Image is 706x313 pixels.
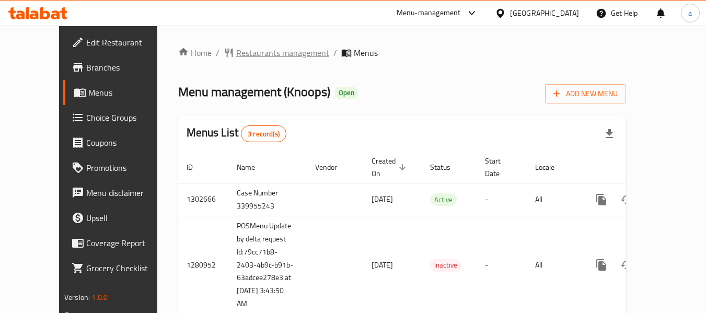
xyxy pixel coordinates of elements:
span: Created On [372,155,409,180]
span: Open [334,88,358,97]
a: Menu disclaimer [63,180,177,205]
span: ID [187,161,206,173]
span: Inactive [430,259,461,271]
li: / [333,47,337,59]
a: Grocery Checklist [63,256,177,281]
div: Total records count [241,125,286,142]
nav: breadcrumb [178,47,626,59]
span: [DATE] [372,192,393,206]
span: Menus [354,47,378,59]
td: 1302666 [178,183,228,216]
div: [GEOGRAPHIC_DATA] [510,7,579,19]
button: more [589,187,614,212]
a: Restaurants management [224,47,329,59]
span: Promotions [86,161,169,174]
div: Open [334,87,358,99]
span: 3 record(s) [241,129,286,139]
span: Vendor [315,161,351,173]
span: Menu disclaimer [86,187,169,199]
a: Home [178,47,212,59]
button: more [589,252,614,277]
a: Coupons [63,130,177,155]
span: Version: [64,291,90,304]
span: a [688,7,692,19]
a: Branches [63,55,177,80]
span: [DATE] [372,258,393,272]
th: Actions [581,152,698,183]
span: Menu management ( Knoops ) [178,80,330,103]
span: Start Date [485,155,514,180]
a: Menus [63,80,177,105]
span: 1.0.0 [91,291,108,304]
span: Choice Groups [86,111,169,124]
a: Coverage Report [63,230,177,256]
span: Edit Restaurant [86,36,169,49]
span: Locale [535,161,568,173]
span: Coupons [86,136,169,149]
span: Menus [88,86,169,99]
div: Active [430,193,457,206]
span: Add New Menu [553,87,618,100]
div: Menu-management [397,7,461,19]
span: Restaurants management [236,47,329,59]
span: Status [430,161,464,173]
span: Branches [86,61,169,74]
a: Upsell [63,205,177,230]
button: Change Status [614,252,639,277]
a: Choice Groups [63,105,177,130]
a: Promotions [63,155,177,180]
button: Add New Menu [545,84,626,103]
div: Inactive [430,259,461,272]
span: Upsell [86,212,169,224]
span: Coverage Report [86,237,169,249]
td: All [527,183,581,216]
button: Change Status [614,187,639,212]
span: Grocery Checklist [86,262,169,274]
h2: Menus List [187,125,286,142]
td: Case Number 339955243 [228,183,307,216]
div: Export file [597,121,622,146]
span: Name [237,161,269,173]
td: - [477,183,527,216]
a: Edit Restaurant [63,30,177,55]
span: Active [430,194,457,206]
li: / [216,47,219,59]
